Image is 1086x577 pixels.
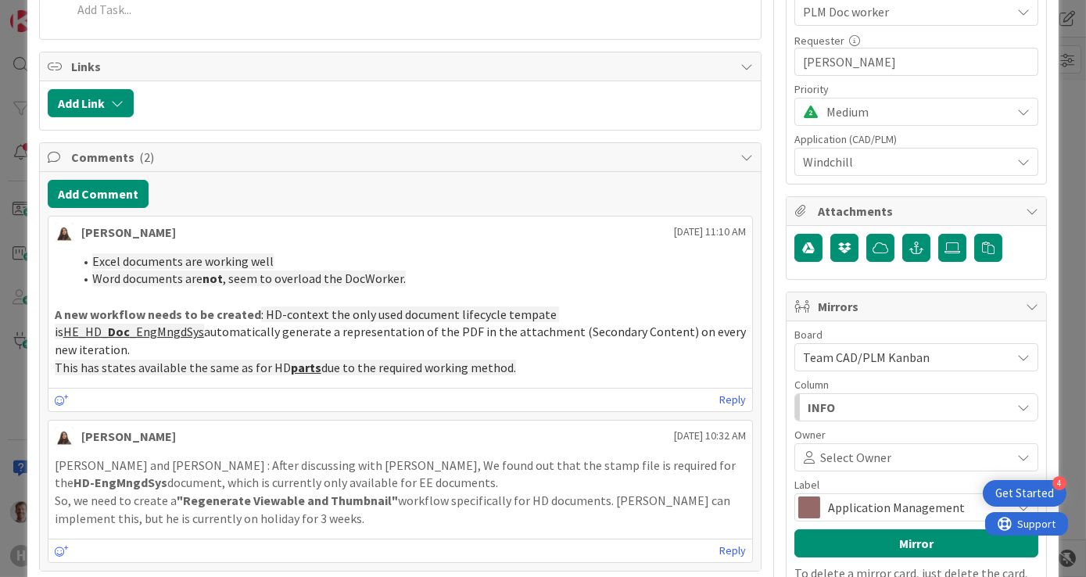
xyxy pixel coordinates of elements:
[223,271,406,286] span: , seem to overload the DocWorker.
[55,427,73,446] img: KM
[48,180,149,208] button: Add Comment
[794,34,844,48] label: Requester
[73,475,167,490] strong: HD-EngMngdSys
[92,271,203,286] span: Word documents are
[983,480,1066,507] div: Open Get Started checklist, remaining modules: 4
[55,360,291,375] span: This has states available the same as for HD
[139,149,154,165] span: ( 2 )
[794,84,1038,95] div: Priority
[55,223,73,242] img: KM
[321,360,516,375] span: due to the required working method.
[33,2,71,21] span: Support
[48,89,134,117] button: Add Link
[803,152,1011,171] span: Windchill
[794,429,826,440] span: Owner
[794,329,823,340] span: Board
[818,297,1018,316] span: Mirrors
[828,496,1003,518] span: Application Management
[719,390,746,410] a: Reply
[55,324,748,357] span: automatically generate a representation of the PDF in the attachment (Secondary Content) on every...
[818,202,1018,220] span: Attachments
[81,223,176,242] div: [PERSON_NAME]
[794,479,819,490] span: Label
[1052,476,1066,490] div: 4
[291,360,321,375] u: parts
[803,1,1003,23] span: PLM Doc worker
[794,379,829,390] span: Column
[203,271,223,286] strong: not
[92,253,274,269] span: Excel documents are working well
[719,541,746,561] a: Reply
[81,427,176,446] div: [PERSON_NAME]
[803,349,930,365] span: Team CAD/PLM Kanban
[820,448,891,467] span: Select Owner
[55,306,261,322] strong: A new workflow needs to be created
[63,324,108,339] u: HE_HD_
[674,428,746,444] span: [DATE] 10:32 AM
[55,457,747,492] p: [PERSON_NAME] and [PERSON_NAME] : After discussing with [PERSON_NAME], We found out that the stam...
[71,148,733,167] span: Comments
[808,397,835,418] span: INFO
[826,101,1003,123] span: Medium
[130,324,204,339] u: _EngMngdSys
[108,324,130,339] u: Doc
[55,306,559,340] span: : HD-context the only used document lifecycle tempate is
[55,492,747,527] p: So, we need to create a workflow specifically for HD documents. [PERSON_NAME] can implement this,...
[794,134,1038,145] div: Application (CAD/PLM)
[177,493,398,508] strong: "Regenerate Viewable and Thumbnail"
[674,224,746,240] span: [DATE] 11:10 AM
[71,57,733,76] span: Links
[794,393,1038,421] button: INFO
[995,486,1054,501] div: Get Started
[794,529,1038,557] button: Mirror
